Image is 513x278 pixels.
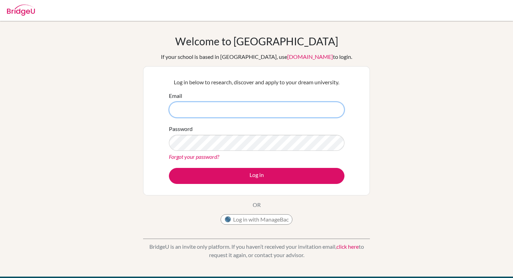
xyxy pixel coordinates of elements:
label: Email [169,92,182,100]
a: [DOMAIN_NAME] [287,53,333,60]
div: If your school is based in [GEOGRAPHIC_DATA], use to login. [161,53,352,61]
label: Password [169,125,193,133]
h1: Welcome to [GEOGRAPHIC_DATA] [175,35,338,47]
a: Forgot your password? [169,153,219,160]
button: Log in [169,168,344,184]
a: click here [336,243,359,250]
button: Log in with ManageBac [221,214,292,225]
p: Log in below to research, discover and apply to your dream university. [169,78,344,86]
p: BridgeU is an invite only platform. If you haven’t received your invitation email, to request it ... [143,242,370,259]
p: OR [253,201,261,209]
img: Bridge-U [7,5,35,16]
